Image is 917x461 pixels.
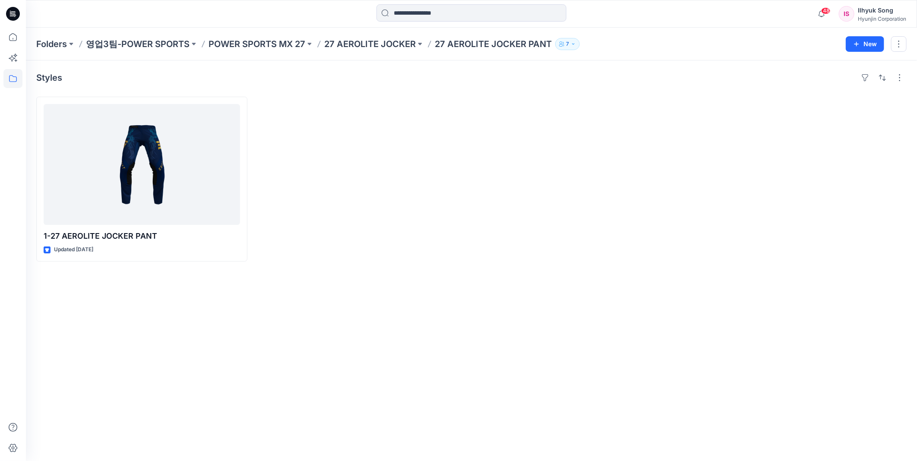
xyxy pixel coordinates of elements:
a: 영업3팀-POWER SPORTS [86,38,190,50]
div: IS [839,6,854,22]
h4: Styles [36,73,62,83]
span: 48 [821,7,831,14]
a: Folders [36,38,67,50]
p: Updated [DATE] [54,245,93,254]
a: POWER SPORTS MX 27 [209,38,305,50]
a: 1-27 AEROLITE JOCKER PANT [44,104,240,225]
p: 1-27 AEROLITE JOCKER PANT [44,230,240,242]
button: 7 [555,38,580,50]
p: 7 [566,39,569,49]
a: 27 AEROLITE JOCKER [324,38,416,50]
p: 27 AEROLITE JOCKER PANT [435,38,552,50]
div: Hyunjin Corporation [858,16,906,22]
button: New [846,36,884,52]
div: Ilhyuk Song [858,5,906,16]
